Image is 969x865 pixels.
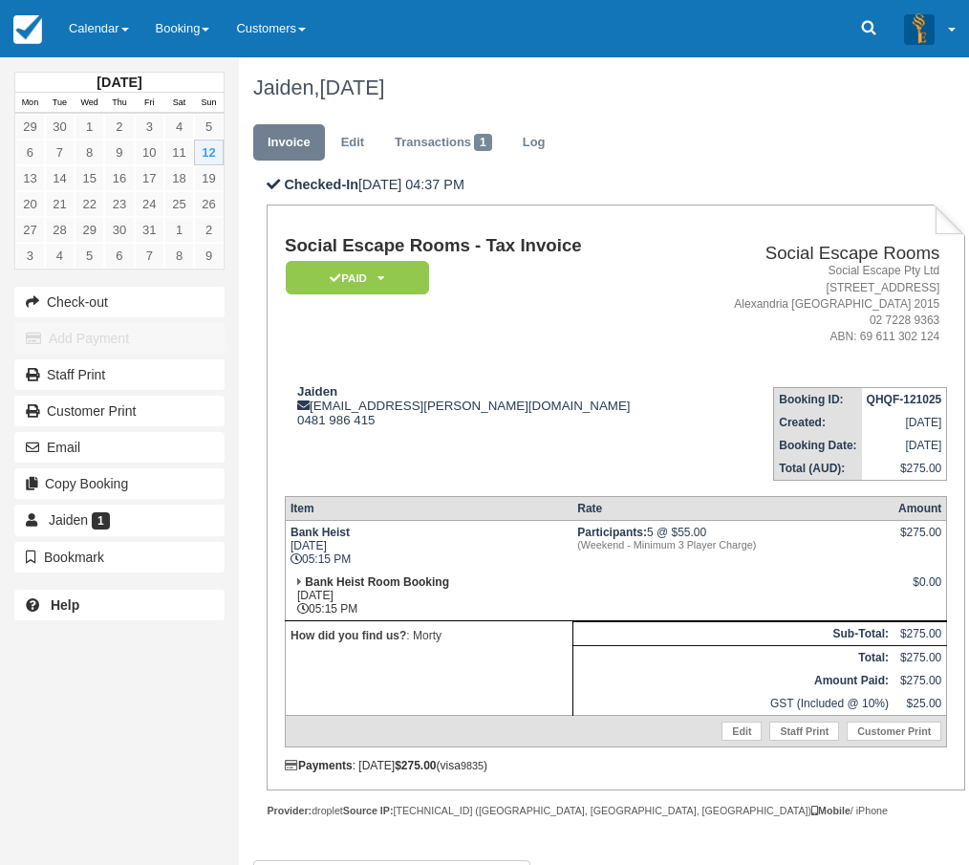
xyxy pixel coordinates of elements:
td: $275.00 [894,646,947,670]
a: 15 [75,165,104,191]
p: : Morty [291,626,568,645]
b: Checked-In [284,177,358,192]
a: 9 [194,243,224,269]
button: Add Payment [14,323,225,354]
a: Edit [327,124,378,162]
a: Transactions1 [380,124,506,162]
a: 4 [164,114,194,140]
b: Help [51,597,79,613]
a: 6 [15,140,45,165]
a: 14 [45,165,75,191]
a: Staff Print [14,359,225,390]
a: 30 [45,114,75,140]
h1: Social Escape Rooms - Tax Invoice [285,236,689,256]
a: 30 [104,217,134,243]
a: Log [508,124,560,162]
a: Customer Print [847,722,941,741]
a: 13 [15,165,45,191]
a: Help [14,590,225,620]
address: Social Escape Pty Ltd [STREET_ADDRESS] Alexandria [GEOGRAPHIC_DATA] 2015 02 7228 9363 ABN: 69 611... [697,263,939,345]
th: Sub-Total: [572,622,894,646]
a: 18 [164,165,194,191]
th: Thu [104,93,134,114]
a: 5 [75,243,104,269]
td: $275.00 [894,669,947,692]
a: Invoice [253,124,325,162]
a: 28 [45,217,75,243]
td: $25.00 [894,692,947,716]
a: Paid [285,260,422,295]
th: Booking ID: [774,388,862,412]
a: 5 [194,114,224,140]
a: 4 [45,243,75,269]
a: 7 [45,140,75,165]
a: 29 [75,217,104,243]
a: 6 [104,243,134,269]
th: Rate [572,497,894,521]
img: checkfront-main-nav-mini-logo.png [13,15,42,44]
a: Customer Print [14,396,225,426]
strong: How did you find us? [291,629,406,642]
a: 1 [164,217,194,243]
div: $275.00 [898,526,941,554]
strong: $275.00 [395,759,436,772]
th: Item [285,497,572,521]
a: 7 [135,243,164,269]
th: Wed [75,93,104,114]
a: 29 [15,114,45,140]
a: Jaiden 1 [14,505,225,535]
th: Amount Paid: [572,669,894,692]
button: Check-out [14,287,225,317]
td: $275.00 [894,622,947,646]
strong: Source IP: [343,805,394,816]
a: 23 [104,191,134,217]
a: 9 [104,140,134,165]
th: Sat [164,93,194,114]
td: [DATE] [862,411,947,434]
span: Jaiden [49,512,88,528]
a: 16 [104,165,134,191]
a: 17 [135,165,164,191]
strong: QHQF-121025 [867,393,942,406]
small: 9835 [461,760,484,771]
strong: Mobile [811,805,851,816]
strong: Jaiden [297,384,337,399]
a: 27 [15,217,45,243]
a: 1 [75,114,104,140]
a: 21 [45,191,75,217]
a: 25 [164,191,194,217]
strong: Bank Heist [291,526,350,539]
a: Edit [721,722,762,741]
div: [EMAIL_ADDRESS][PERSON_NAME][DOMAIN_NAME] 0481 986 415 [285,384,689,427]
a: 2 [194,217,224,243]
a: 3 [135,114,164,140]
a: 22 [75,191,104,217]
button: Copy Booking [14,468,225,499]
img: A3 [904,13,935,44]
p: [DATE] 04:37 PM [267,175,965,195]
em: Paid [286,261,429,294]
a: 10 [135,140,164,165]
a: 8 [164,243,194,269]
a: 31 [135,217,164,243]
th: Sun [194,93,224,114]
strong: [DATE] [97,75,141,90]
span: 1 [474,134,492,151]
strong: Bank Heist Room Booking [305,575,449,589]
a: 26 [194,191,224,217]
td: [DATE] [862,434,947,457]
td: GST (Included @ 10%) [572,692,894,716]
span: 1 [92,512,110,530]
div: droplet [TECHNICAL_ID] ([GEOGRAPHIC_DATA], [GEOGRAPHIC_DATA], [GEOGRAPHIC_DATA]) / iPhone [267,804,965,818]
th: Created: [774,411,862,434]
a: 2 [104,114,134,140]
button: Email [14,432,225,463]
strong: Provider: [267,805,312,816]
th: Mon [15,93,45,114]
button: Bookmark [14,542,225,573]
em: (Weekend - Minimum 3 Player Charge) [577,539,889,551]
th: Fri [135,93,164,114]
span: [DATE] [320,76,385,99]
div: $0.00 [898,575,941,604]
strong: Participants [577,526,647,539]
